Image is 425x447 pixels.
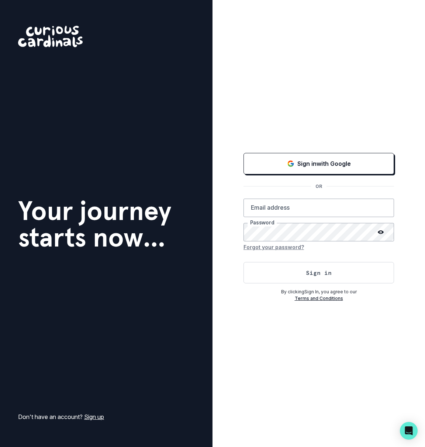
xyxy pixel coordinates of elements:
p: By clicking Sign In , you agree to our [243,289,394,295]
button: Sign in [243,262,394,283]
a: Sign up [84,413,104,420]
p: Don't have an account? [18,412,104,421]
img: Curious Cardinals Logo [18,26,83,47]
div: Open Intercom Messenger [400,422,418,440]
p: OR [311,183,326,190]
button: Sign in with Google (GSuite) [243,153,394,174]
p: Sign in with Google [297,159,351,168]
button: Forgot your password? [243,241,304,253]
h1: Your journey starts now... [18,198,172,251]
a: Terms and Conditions [295,296,343,301]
